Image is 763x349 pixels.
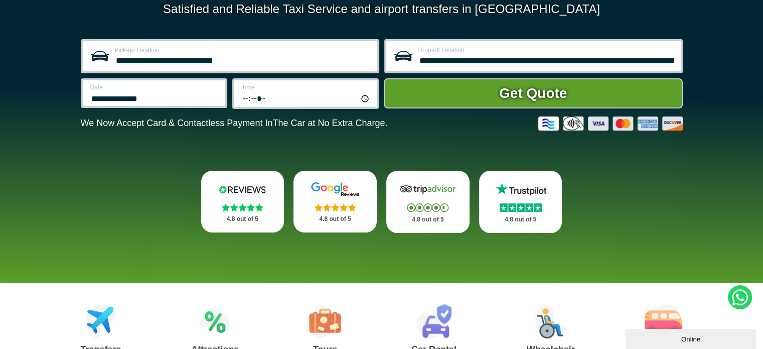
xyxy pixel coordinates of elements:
[200,304,230,338] img: Attractions
[538,117,683,131] img: Credit And Debit Cards
[315,203,356,211] img: Stars
[305,182,365,197] img: Google
[86,304,116,338] img: Airport Transfers
[293,171,377,232] a: Google Stars 4.8 out of 5
[309,304,341,338] img: Tours
[407,203,448,212] img: Stars
[645,304,682,338] img: Minibus
[491,182,551,197] img: Trustpilot
[212,213,273,225] p: 4.8 out of 5
[500,203,542,212] img: Stars
[386,171,470,233] a: Tripadvisor Stars 4.8 out of 5
[479,171,562,233] a: Trustpilot Stars 4.8 out of 5
[115,47,371,53] label: Pick-up Location
[201,171,284,232] a: Reviews.io Stars 4.8 out of 5
[272,118,387,128] span: The Car at No Extra Charge.
[535,304,567,338] img: Wheelchair
[212,182,272,197] img: Reviews.io
[304,213,366,225] p: 4.8 out of 5
[397,213,459,226] p: 4.8 out of 5
[90,84,219,90] label: Date
[81,2,683,16] p: Satisfied and Reliable Taxi Service and airport transfers in [GEOGRAPHIC_DATA]
[626,327,758,349] iframe: chat widget
[418,47,675,53] label: Drop-off Location
[81,118,388,129] p: We Now Accept Card & Contactless Payment In
[222,203,263,211] img: Stars
[490,213,551,226] p: 4.8 out of 5
[398,182,458,197] img: Tripadvisor
[242,84,371,90] label: Time
[384,78,683,108] button: Get Quote
[416,304,451,338] img: Car Rental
